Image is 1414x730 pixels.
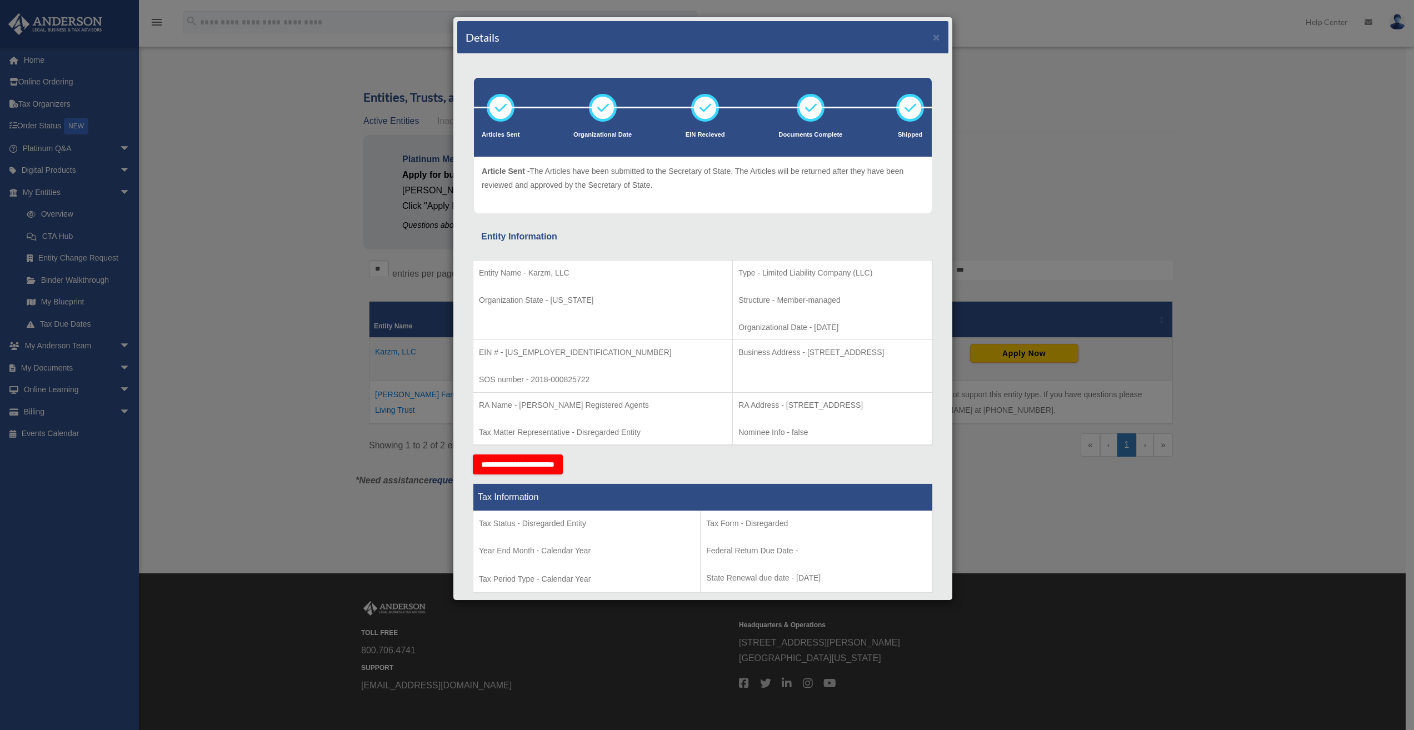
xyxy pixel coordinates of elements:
h4: Details [466,29,499,45]
td: Tax Period Type - Calendar Year [473,511,701,593]
p: Organizational Date [573,129,632,141]
p: RA Address - [STREET_ADDRESS] [738,398,927,412]
p: EIN # - [US_EMPLOYER_IDENTIFICATION_NUMBER] [479,346,727,359]
p: RA Name - [PERSON_NAME] Registered Agents [479,398,727,412]
p: Organization State - [US_STATE] [479,293,727,307]
p: Year End Month - Calendar Year [479,544,694,558]
p: Federal Return Due Date - [706,544,927,558]
p: EIN Recieved [686,129,725,141]
p: Business Address - [STREET_ADDRESS] [738,346,927,359]
button: × [933,31,940,43]
p: Documents Complete [778,129,842,141]
p: Organizational Date - [DATE] [738,321,927,334]
p: State Renewal due date - [DATE] [706,571,927,585]
p: Tax Matter Representative - Disregarded Entity [479,426,727,439]
p: SOS number - 2018-000825722 [479,373,727,387]
p: Tax Form - Disregarded [706,517,927,531]
div: Entity Information [481,229,925,244]
p: Nominee Info - false [738,426,927,439]
p: The Articles have been submitted to the Secretary of State. The Articles will be returned after t... [482,164,924,192]
p: Type - Limited Liability Company (LLC) [738,266,927,280]
span: Article Sent - [482,167,529,176]
th: Tax Information [473,484,933,511]
p: Articles Sent [482,129,519,141]
p: Tax Status - Disregarded Entity [479,517,694,531]
p: Structure - Member-managed [738,293,927,307]
p: Shipped [896,129,924,141]
p: Entity Name - Karzm, LLC [479,266,727,280]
